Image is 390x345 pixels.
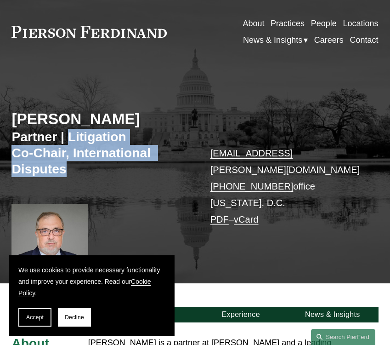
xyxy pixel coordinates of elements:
[11,129,195,177] h3: Partner | Litigation Co-Chair, International Disputes
[314,32,344,48] a: Careers
[11,110,195,128] h2: [PERSON_NAME]
[9,255,175,336] section: Cookie banner
[210,148,360,175] a: [EMAIL_ADDRESS][PERSON_NAME][DOMAIN_NAME]
[350,32,378,48] a: Contact
[243,33,302,47] span: News & Insights
[210,214,229,224] a: PDF
[287,307,379,322] a: News & Insights
[243,32,308,48] a: folder dropdown
[210,145,363,228] p: office [US_STATE], D.C. –
[271,15,305,32] a: Practices
[18,308,51,327] button: Accept
[65,314,84,321] span: Decline
[343,15,378,32] a: Locations
[195,307,287,322] a: Experience
[58,308,91,327] button: Decline
[243,15,264,32] a: About
[18,278,151,297] a: Cookie Policy
[234,214,259,224] a: vCard
[311,15,337,32] a: People
[210,181,294,191] a: [PHONE_NUMBER]
[18,264,165,299] p: We use cookies to provide necessary functionality and improve your experience. Read our .
[26,314,44,321] span: Accept
[311,329,375,345] a: Search this site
